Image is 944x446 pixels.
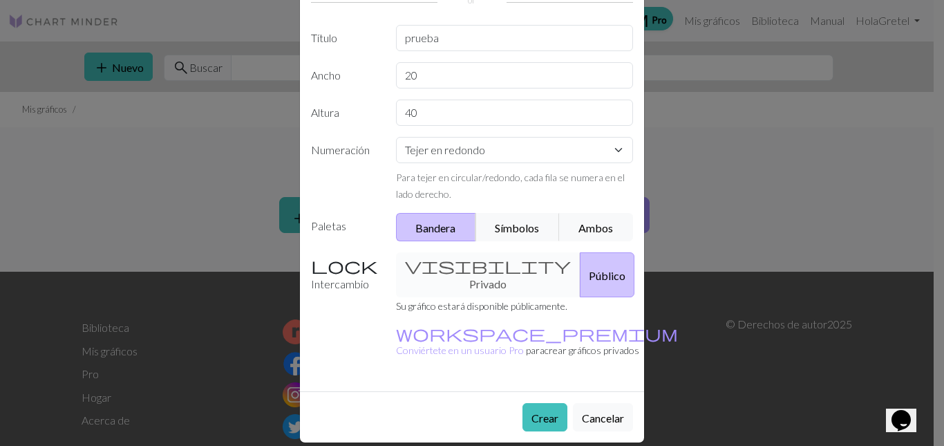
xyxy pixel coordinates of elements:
font: Crear [531,411,558,425]
font: Numeración [311,143,370,156]
font: Altura [311,106,339,119]
span: workspace_premium [396,324,678,343]
iframe: widget de chat [886,391,930,432]
font: para [526,344,545,356]
font: Conviértete en un usuario Pro [396,344,524,356]
font: Intercambio [311,277,369,290]
font: Título [311,31,337,44]
font: Para tejer en circular/redondo, cada fila se numera en el lado derecho. [396,171,625,200]
button: Ambos [559,213,633,241]
font: crear gráficos privados [545,344,639,356]
button: Cancelar [573,403,633,431]
button: Símbolos [475,213,560,241]
font: Bandera [415,221,455,234]
font: Público [589,269,625,282]
button: Público [580,252,634,297]
font: Paletas [311,219,346,232]
a: Conviértete en un usuario Pro [396,328,678,356]
button: Crear [522,403,567,431]
font: Cancelar [582,411,624,425]
font: Su gráfico estará disponible públicamente. [396,300,567,312]
font: Ambos [578,221,613,234]
font: Ancho [311,68,341,82]
button: Bandera [396,213,476,241]
font: Símbolos [495,221,539,234]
